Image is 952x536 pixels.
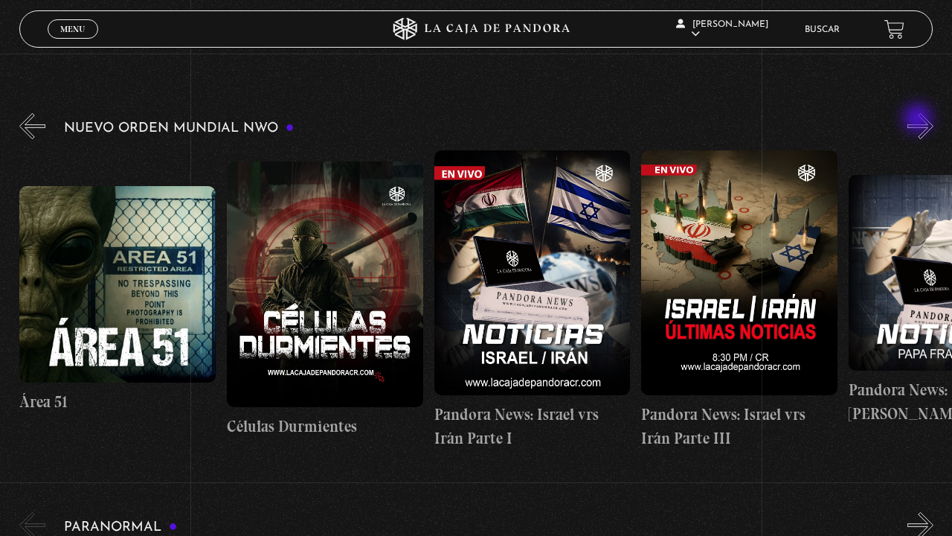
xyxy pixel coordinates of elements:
[19,113,45,139] button: Previous
[805,25,840,34] a: Buscar
[676,20,768,39] span: [PERSON_NAME]
[227,415,423,438] h4: Células Durmientes
[884,19,904,39] a: View your shopping cart
[434,403,631,450] h4: Pandora News: Israel vrs Irán Parte I
[19,150,216,450] a: Área 51
[64,520,178,535] h3: Paranormal
[56,37,91,48] span: Cerrar
[60,25,85,33] span: Menu
[19,390,216,414] h4: Área 51
[641,150,837,450] a: Pandora News: Israel vrs Irán Parte III
[227,150,423,450] a: Células Durmientes
[907,113,933,139] button: Next
[64,121,295,135] h3: Nuevo Orden Mundial NWO
[434,150,631,450] a: Pandora News: Israel vrs Irán Parte I
[641,403,837,450] h4: Pandora News: Israel vrs Irán Parte III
